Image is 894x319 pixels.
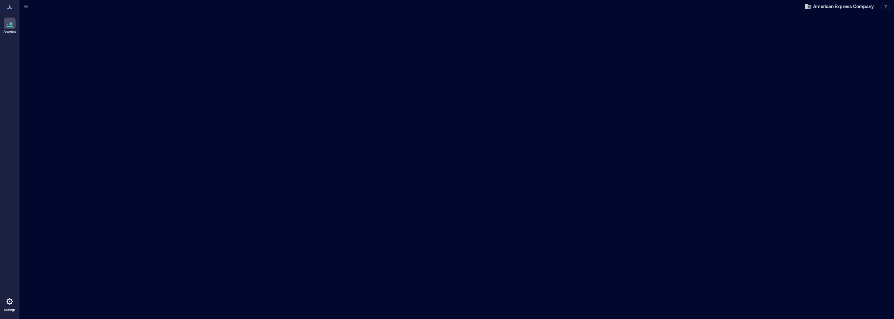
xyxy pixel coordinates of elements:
button: American Express Company [803,1,876,12]
p: Settings [4,308,15,312]
a: Analytics [2,16,18,36]
span: American Express Company [813,3,874,10]
p: Analytics [4,30,16,34]
a: Settings [2,294,18,314]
